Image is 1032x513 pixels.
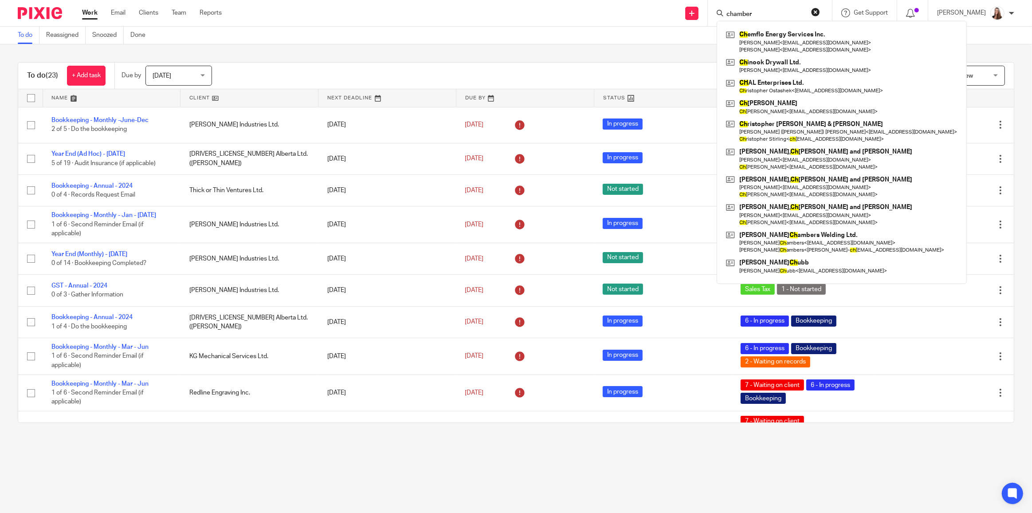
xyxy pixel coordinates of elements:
span: Sales Tax [741,284,775,295]
img: Pixie [18,7,62,19]
span: In progress [603,218,643,229]
span: 1 of 6 · Second Reminder Email (if applicable) [51,221,144,237]
td: [PERSON_NAME] Industries Ltd. [181,275,318,306]
td: [PERSON_NAME] Industries Ltd. [181,243,318,274]
span: [DATE] [465,319,483,325]
span: 7 - Waiting on client [741,416,804,427]
a: Bookkeeping - Annual - 2024 [51,183,133,189]
span: 1 - Not started [777,284,826,295]
span: Bookkeeping [741,393,786,404]
span: Not started [603,284,643,295]
img: Larissa-headshot-cropped.jpg [990,6,1005,20]
a: Bookkeeping - Monthly - Mar - Jun [51,381,149,387]
a: Year End (Monthly) - [DATE] [51,251,127,257]
span: [DATE] [465,256,483,262]
span: [DATE] [465,390,483,396]
span: 6 - In progress [741,316,789,327]
td: [DATE] [318,275,456,306]
td: [DATE] [318,243,456,274]
span: 7 - Waiting on client [741,379,804,391]
span: In progress [603,316,643,327]
span: 1 of 4 · Do the bookkeeping [51,324,127,330]
span: In progress [603,152,643,163]
a: Reassigned [46,27,86,44]
span: Get Support [854,10,888,16]
td: KG Mechanical Services Ltd. [181,411,318,461]
button: Clear [811,8,820,16]
a: Reports [200,8,222,17]
span: 2 - Waiting on records [741,356,810,367]
span: 1 of 6 · Second Reminder Email (if applicable) [51,390,144,405]
a: Work [82,8,98,17]
span: [DATE] [465,287,483,293]
td: Thick or Thin Ventures Ltd. [181,174,318,206]
a: + Add task [67,66,106,86]
span: In progress [603,350,643,361]
h1: To do [27,71,58,80]
td: [DATE] [318,375,456,411]
a: Bookkeeping - Monthly - Mar - Jun [51,344,149,350]
td: [DATE] [318,107,456,143]
td: Redline Engraving Inc. [181,375,318,411]
td: KG Mechanical Services Ltd. [181,338,318,375]
span: Bookkeeping [791,316,836,327]
span: Not started [603,184,643,195]
span: In progress [603,118,643,130]
span: Not started [603,252,643,263]
span: Bookkeeping [791,343,836,354]
span: [DATE] [465,353,483,359]
span: [DATE] [465,122,483,128]
td: [DATE] [318,174,456,206]
span: [DATE] [153,73,171,79]
span: 0 of 4 · Records Request Email [51,192,135,198]
span: 2 of 5 · Do the bookkeeping [51,126,127,133]
input: Search [726,11,805,19]
span: (23) [46,72,58,79]
span: 6 - In progress [806,379,855,391]
a: Bookkeeping - Annual - 2024 [51,314,133,320]
span: [DATE] [465,156,483,162]
td: [DATE] [318,338,456,375]
a: Team [172,8,186,17]
span: [DATE] [465,221,483,228]
span: [DATE] [465,187,483,193]
span: 5 of 19 · Audit Insurance (if applicable) [51,160,156,166]
a: Clients [139,8,158,17]
td: [DRIVERS_LICENSE_NUMBER] Alberta Ltd. ([PERSON_NAME]) [181,143,318,174]
span: 6 - In progress [741,343,789,354]
a: GST - Annual - 2024 [51,283,107,289]
span: In progress [603,386,643,397]
a: To do [18,27,39,44]
a: Snoozed [92,27,124,44]
td: [DRIVERS_LICENSE_NUMBER] Alberta Ltd. ([PERSON_NAME]) [181,306,318,338]
a: Year End (Ad Hoc) - [DATE] [51,151,125,157]
td: [PERSON_NAME] Industries Ltd. [181,107,318,143]
td: [DATE] [318,411,456,461]
p: [PERSON_NAME] [937,8,986,17]
td: [PERSON_NAME] Industries Ltd. [181,206,318,243]
td: [DATE] [318,306,456,338]
a: Bookkeeping - Monthly - Jan - [DATE] [51,212,156,218]
span: 0 of 14 · Bookkeeping Completed? [51,260,146,266]
td: [DATE] [318,206,456,243]
a: Done [130,27,152,44]
p: Due by [122,71,141,80]
span: 1 of 6 · Second Reminder Email (if applicable) [51,353,144,369]
td: [DATE] [318,143,456,174]
a: Bookkeeping - Monthly -June-Dec [51,117,149,123]
span: 0 of 3 · Gather Information [51,292,123,298]
a: Email [111,8,126,17]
